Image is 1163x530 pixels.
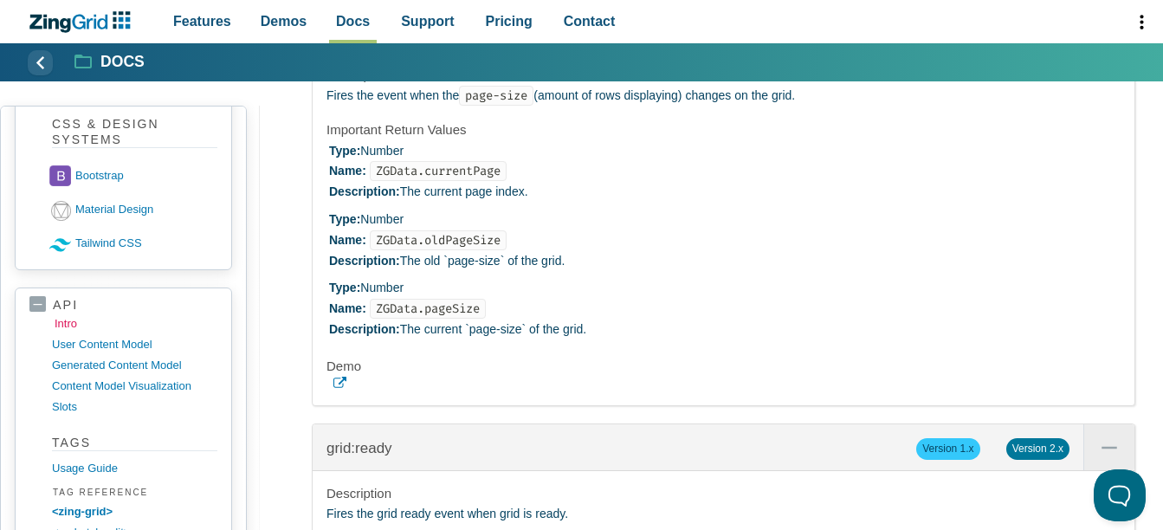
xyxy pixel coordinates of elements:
span: Tag Reference [49,485,217,501]
code: page-size [459,86,533,106]
span: Contact [564,10,616,33]
h4: Important Return Values [326,121,1121,139]
strong: Description: [329,322,400,336]
strong: Tags [52,435,217,451]
li: Number The current `page-size` of the grid. [329,278,1121,339]
iframe: Help Scout Beacon - Open [1094,469,1146,521]
a: Docs [75,52,145,73]
li: Number The current page index. [329,141,1121,203]
strong: Description: [329,254,400,268]
a: Usage Guide [52,458,217,479]
a: material design [49,193,217,227]
a: <zing-grid> [52,501,217,522]
code: ZGData.oldPageSize [370,230,507,250]
span: Demos [261,10,307,33]
a: content model visualization [52,376,217,397]
strong: Type: [329,212,360,226]
strong: Name: [329,301,366,315]
a: tailwind CSS [49,227,217,261]
strong: Description: [329,184,400,198]
a: slots [52,397,217,417]
strong: Docs [100,55,145,70]
a: ZingChart Logo. Click to return to the homepage [28,11,139,33]
span: Version 2.x [1006,438,1069,459]
span: Support [401,10,454,33]
p: Fires the event when the (amount of rows displaying) changes on the grid. [326,86,1121,107]
a: grid:ready [326,440,392,456]
h4: Demo [326,358,1121,375]
a: generated content model [52,355,217,376]
span: Pricing [486,10,533,33]
span: Version 1.x [916,438,979,459]
code: ZGData.pageSize [370,299,486,319]
a: user content model [52,334,217,355]
p: Fires the grid ready event when grid is ready. [326,504,1121,525]
li: Number The old `page-size` of the grid. [329,210,1121,271]
span: Features [173,10,231,33]
a: api [29,297,217,313]
a: intro [55,313,220,334]
strong: CSS & Design Systems [52,116,217,148]
code: ZGData.currentPage [370,161,507,181]
strong: Name: [329,233,366,247]
strong: Type: [329,144,360,158]
h4: Description [326,485,1121,502]
span: Docs [336,10,370,33]
a: bootstrap [49,159,217,193]
strong: Name: [329,164,366,178]
strong: Type: [329,281,360,294]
